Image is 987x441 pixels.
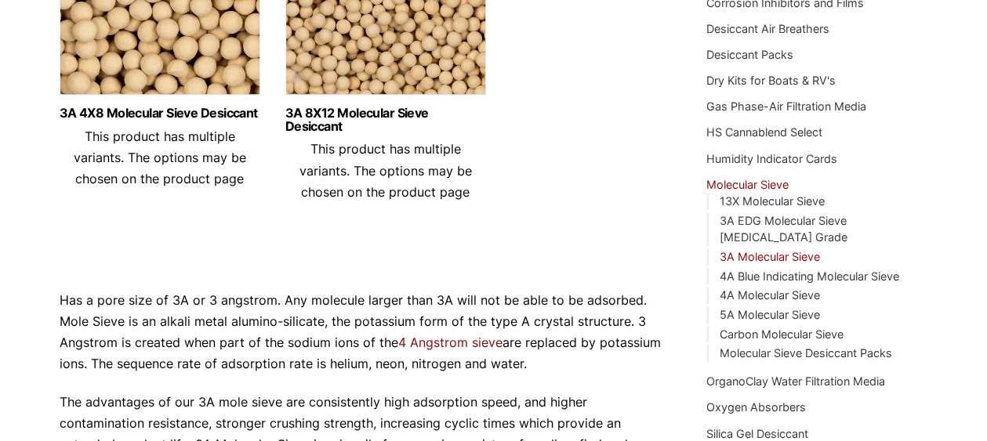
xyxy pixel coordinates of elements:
a: Carbon Molecular Sieve [720,327,844,341]
a: Desiccant Air Breathers [706,22,829,35]
a: OrganoClay Water Filtration Media [706,374,885,388]
a: 3A 8X12 Molecular Sieve Desiccant [285,107,486,133]
a: Desiccant Packs [706,48,793,61]
a: 13X Molecular Sieve [720,194,825,208]
a: Silica Gel Desiccant [706,427,808,440]
a: Dry Kits for Boats & RV's [706,74,836,87]
a: Molecular Sieve Desiccant Packs [720,346,892,360]
a: Humidity Indicator Cards [706,152,837,165]
a: 4A Blue Indicating Molecular Sieve [720,269,899,283]
a: Gas Phase-Air Filtration Media [706,99,866,113]
a: 3A EDG Molecular Sieve [MEDICAL_DATA] Grade [720,214,847,244]
span: This product has multiple variants. The options may be chosen on the product page [74,128,246,186]
a: 3A Molecular Sieve [720,250,820,263]
a: 4 Angstrom sieve [398,334,503,350]
span: This product has multiple variants. The options may be chosen on the product page [299,141,472,199]
a: Molecular Sieve [706,178,789,191]
a: HS Cannablend Select [706,125,822,139]
a: 3A 4X8 Molecular Sieve Desiccant [60,107,260,120]
p: Has a pore size of 3A or 3 angstrom. Any molecule larger than 3A will not be able to be adsorbed.... [60,290,663,375]
a: 5A Molecular Sieve [720,308,820,321]
a: 4A Molecular Sieve [720,288,820,302]
a: Oxygen Absorbers [706,400,806,414]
